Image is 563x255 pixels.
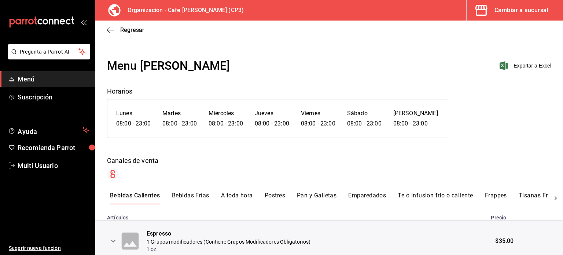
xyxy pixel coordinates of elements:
[18,161,89,171] span: Multi Usuario
[120,26,144,33] span: Regresar
[485,192,507,204] button: Frappes
[209,108,243,119] h6: Miércoles
[18,74,89,84] span: Menú
[147,230,310,238] div: Espresso
[81,19,87,25] button: open_drawer_menu
[494,5,548,15] div: Cambiar a sucursal
[110,192,548,204] div: scrollable menu categories
[147,238,310,245] p: 1 Grupos modificadores (Contiene Grupos Modificadores Obligatorios)
[162,108,197,119] h6: Martes
[162,119,197,129] h6: 08:00 - 23:00
[398,192,473,204] button: Te o Infusion frio o caliente
[209,119,243,129] h6: 08:00 - 23:00
[5,53,90,61] a: Pregunta a Parrot AI
[221,192,253,204] button: A toda hora
[347,108,382,119] h6: Sábado
[95,210,486,221] th: Artículos
[107,57,230,74] div: Menu [PERSON_NAME]
[348,192,386,204] button: Emparedados
[486,210,563,221] th: Precio
[18,126,80,135] span: Ayuda
[265,192,285,204] button: Postres
[297,192,336,204] button: Pan y Galletas
[255,108,289,119] h6: Jueves
[172,192,209,204] button: Bebidas Frías
[107,26,144,33] button: Regresar
[18,92,89,102] span: Suscripción
[301,108,335,119] h6: Viernes
[393,108,438,119] h6: [PERSON_NAME]
[18,143,89,153] span: Recomienda Parrot
[107,86,551,96] div: Horarios
[255,119,289,129] h6: 08:00 - 23:00
[107,156,551,165] div: Canales de venta
[301,119,335,129] h6: 08:00 - 23:00
[501,61,551,70] button: Exportar a Excel
[9,244,89,252] span: Sugerir nueva función
[116,119,151,129] h6: 08:00 - 23:00
[20,48,79,56] span: Pregunta a Parrot AI
[393,119,438,129] h6: 08:00 - 23:00
[110,192,160,204] button: Bebidas Calientes
[116,108,151,119] h6: Lunes
[347,119,382,129] h6: 08:00 - 23:00
[8,44,90,59] button: Pregunta a Parrot AI
[107,235,119,247] button: expand row
[147,245,310,253] p: 1 oz
[495,237,514,245] span: $35.00
[122,6,244,15] h3: Organización - Cafe [PERSON_NAME] (CP3)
